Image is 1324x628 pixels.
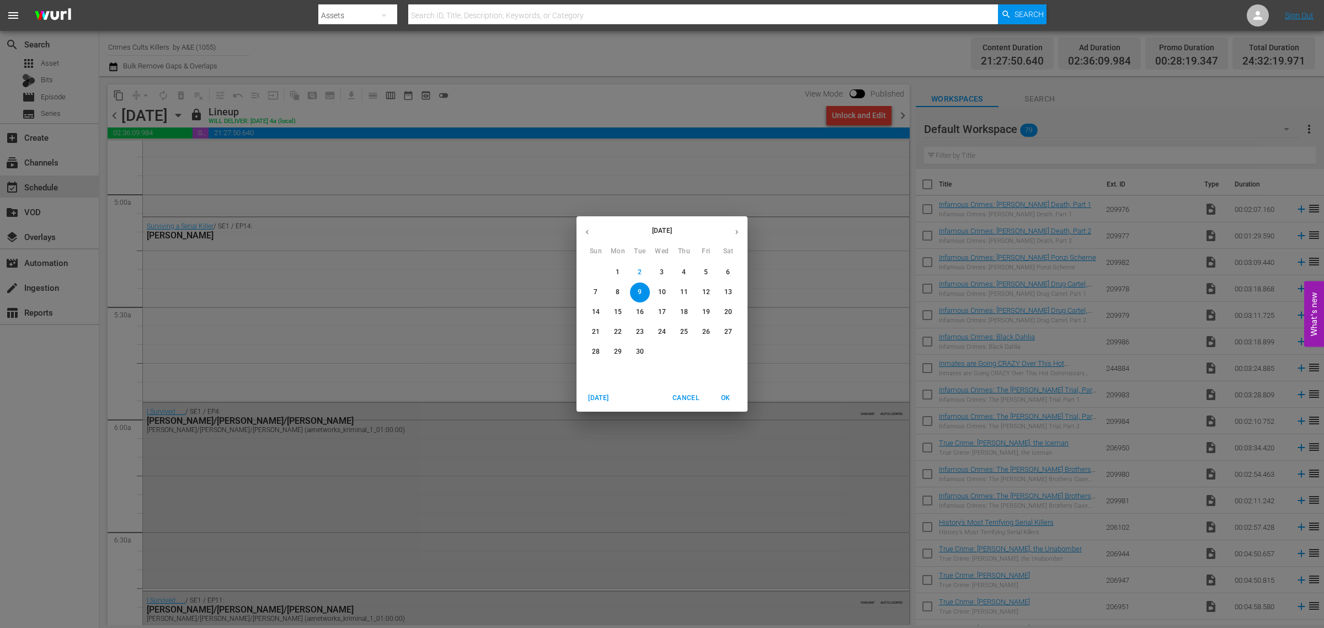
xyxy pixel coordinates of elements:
button: 22 [608,322,628,342]
button: 24 [652,322,672,342]
p: 17 [658,307,666,317]
p: 21 [592,327,600,337]
p: 28 [592,347,600,356]
button: 27 [718,322,738,342]
button: 9 [630,283,650,302]
button: 5 [696,263,716,283]
p: 15 [614,307,622,317]
span: Sat [718,246,738,257]
span: [DATE] [585,392,612,404]
p: 13 [724,288,732,297]
button: 10 [652,283,672,302]
a: Sign Out [1285,11,1314,20]
button: Open Feedback Widget [1304,281,1324,347]
span: menu [7,9,20,22]
p: 4 [682,268,686,277]
span: Sun [586,246,606,257]
p: 30 [636,347,644,356]
button: Cancel [668,389,703,407]
button: 25 [674,322,694,342]
button: OK [708,389,743,407]
p: 2 [638,268,642,277]
p: 10 [658,288,666,297]
p: 5 [704,268,708,277]
p: 27 [724,327,732,337]
button: 21 [586,322,606,342]
span: Wed [652,246,672,257]
p: 16 [636,307,644,317]
p: 12 [702,288,710,297]
p: 18 [680,307,688,317]
button: 1 [608,263,628,283]
p: 22 [614,327,622,337]
p: 26 [702,327,710,337]
button: 8 [608,283,628,302]
button: 11 [674,283,694,302]
button: 12 [696,283,716,302]
button: 16 [630,302,650,322]
button: 18 [674,302,694,322]
button: 15 [608,302,628,322]
p: 8 [616,288,620,297]
button: 7 [586,283,606,302]
p: 1 [616,268,620,277]
button: 26 [696,322,716,342]
p: 3 [660,268,664,277]
button: 28 [586,342,606,362]
p: 24 [658,327,666,337]
p: 25 [680,327,688,337]
button: 6 [718,263,738,283]
button: 4 [674,263,694,283]
span: Mon [608,246,628,257]
button: 17 [652,302,672,322]
button: 20 [718,302,738,322]
p: 23 [636,327,644,337]
button: 29 [608,342,628,362]
p: 14 [592,307,600,317]
p: 19 [702,307,710,317]
span: Cancel [672,392,699,404]
p: [DATE] [598,226,726,236]
span: Search [1015,4,1044,24]
span: Fri [696,246,716,257]
button: 13 [718,283,738,302]
p: 20 [724,307,732,317]
button: 14 [586,302,606,322]
button: 2 [630,263,650,283]
p: 9 [638,288,642,297]
button: 23 [630,322,650,342]
button: 19 [696,302,716,322]
button: 30 [630,342,650,362]
button: [DATE] [581,389,616,407]
p: 6 [726,268,730,277]
img: ans4CAIJ8jUAAAAAAAAAAAAAAAAAAAAAAAAgQb4GAAAAAAAAAAAAAAAAAAAAAAAAJMjXAAAAAAAAAAAAAAAAAAAAAAAAgAT5G... [26,3,79,29]
p: 29 [614,347,622,356]
p: 7 [594,288,597,297]
span: Tue [630,246,650,257]
span: OK [712,392,739,404]
span: Thu [674,246,694,257]
p: 11 [680,288,688,297]
button: 3 [652,263,672,283]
